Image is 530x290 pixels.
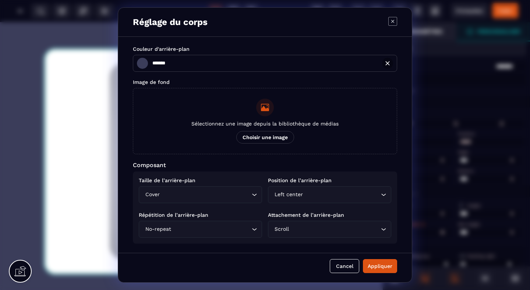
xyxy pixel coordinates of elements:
[191,121,339,127] span: Sélectionnez une image depuis la bibliothèque de médias
[268,212,391,218] p: Attachement de l’arrière-plan
[144,225,173,233] span: No-repeat
[133,88,397,154] button: Sélectionnez une image depuis la bibliothèque de médiasChoisir une image
[363,259,397,273] button: Appliquer
[333,70,393,77] b: entrepreneurs locaux
[161,191,250,199] input: Search for option
[304,191,379,199] input: Search for option
[139,186,262,203] div: Search for option
[290,225,379,233] input: Search for option
[110,41,257,237] img: e3815336fa740347ce3f9605bc0c0c11_Benjamin_Lepaul_CreaWeb_Conseil.jpeg
[273,225,290,233] span: Scroll
[133,17,208,27] p: Réglage du corps
[236,131,294,144] span: Choisir une image
[139,177,262,183] p: Taille de l’arrière-plan
[133,46,190,52] p: Couleur d'arrière-plan
[273,61,444,184] text: Je m’appelle [PERSON_NAME], fondateur de . Depuis 2014, j’aide les – coiffeurs, restaurateurs, ar...
[139,212,262,218] p: Répétition de l’arrière-plan
[268,186,391,203] div: Search for option
[273,191,304,199] span: Left center
[368,262,392,270] div: Appliquer
[144,191,161,199] span: Cover
[173,225,250,233] input: Search for option
[365,141,428,147] b: sans jargon technique
[133,79,170,85] p: Image de fond
[139,221,262,238] div: Search for option
[273,169,410,183] b: plus d’appels, plus de visites, et plus de clients
[393,63,441,69] b: CréaWeb Conseil
[133,162,397,169] p: Composant
[330,259,359,273] button: Cancel
[273,99,435,112] b: la majorité des petites entreprises n’exploitent pas leur fiche Google
[268,177,391,183] p: Position de l’arrière-plan
[268,221,391,238] div: Search for option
